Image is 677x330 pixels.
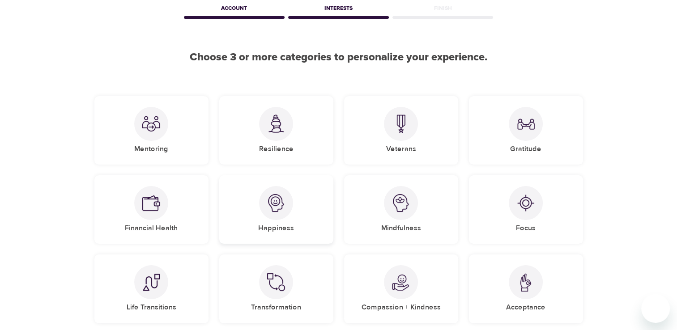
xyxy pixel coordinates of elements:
div: Life TransitionsLife Transitions [94,254,209,323]
div: VeteransVeterans [344,96,458,165]
div: ResilienceResilience [219,96,333,165]
img: Veterans [392,114,410,133]
img: Mindfulness [392,194,410,212]
img: Financial Health [142,194,160,212]
img: Resilience [267,114,285,133]
h5: Financial Health [125,224,178,233]
img: Compassion + Kindness [392,273,410,291]
img: Transformation [267,273,285,291]
div: Financial HealthFinancial Health [94,175,209,244]
h5: Transformation [251,303,301,312]
h5: Mentoring [134,144,168,154]
img: Life Transitions [142,273,160,291]
h5: Resilience [259,144,294,154]
iframe: Button to launch messaging window [641,294,670,323]
img: Focus [517,194,535,212]
div: MentoringMentoring [94,96,209,165]
img: Mentoring [142,115,160,133]
img: Happiness [267,194,285,212]
img: Acceptance [517,273,535,292]
div: AcceptanceAcceptance [469,254,583,323]
img: Gratitude [517,115,535,133]
h5: Life Transitions [127,303,176,312]
h5: Mindfulness [381,224,421,233]
div: Compassion + KindnessCompassion + Kindness [344,254,458,323]
div: TransformationTransformation [219,254,333,323]
div: FocusFocus [469,175,583,244]
div: HappinessHappiness [219,175,333,244]
h5: Gratitude [510,144,541,154]
div: GratitudeGratitude [469,96,583,165]
h5: Compassion + Kindness [362,303,441,312]
div: MindfulnessMindfulness [344,175,458,244]
h2: Choose 3 or more categories to personalize your experience. [94,51,583,64]
h5: Focus [516,224,536,233]
h5: Acceptance [506,303,545,312]
h5: Veterans [386,144,416,154]
h5: Happiness [258,224,294,233]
